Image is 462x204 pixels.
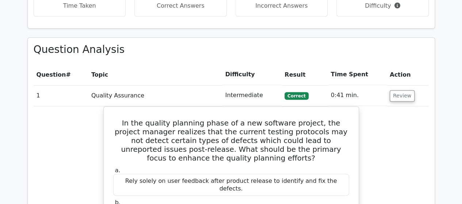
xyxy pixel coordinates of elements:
h5: In the quality planning phase of a new software project, the project manager realizes that the cu... [112,118,350,162]
th: Time Spent [328,64,387,85]
p: Correct Answers [141,1,221,10]
th: Difficulty [222,64,282,85]
p: Difficulty [343,1,423,10]
span: Correct [285,92,308,99]
td: 1 [34,85,88,106]
td: 0:41 min. [328,85,387,106]
th: Topic [88,64,222,85]
button: Review [390,90,415,101]
td: Quality Assurance [88,85,222,106]
th: # [34,64,88,85]
span: a. [115,166,121,173]
p: Time Taken [40,1,120,10]
p: Incorrect Answers [242,1,322,10]
th: Result [282,64,328,85]
span: Question [37,71,66,78]
div: Rely solely on user feedback after product release to identify and fix the defects. [113,174,349,196]
h3: Question Analysis [34,43,429,56]
th: Action [387,64,429,85]
td: Intermediate [222,85,282,106]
